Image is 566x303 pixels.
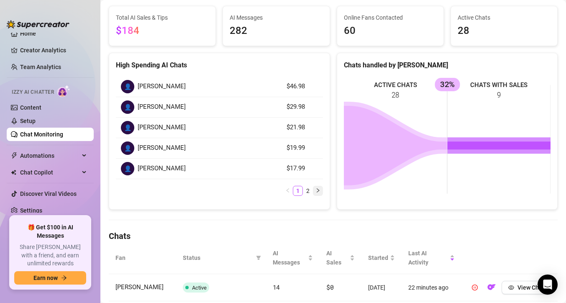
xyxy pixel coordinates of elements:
[20,190,77,197] a: Discover Viral Videos
[121,100,134,114] div: 👤
[266,242,320,274] th: AI Messages
[326,249,348,267] span: AI Sales
[485,286,498,293] a: OF
[326,283,333,291] span: $0
[487,283,496,291] img: OF
[183,253,253,262] span: Status
[287,123,318,133] article: $21.98
[538,275,558,295] div: Open Intercom Messenger
[273,283,280,291] span: 14
[20,30,36,37] a: Home
[402,242,461,274] th: Last AI Activity
[287,82,318,92] article: $46.98
[20,118,36,124] a: Setup
[313,186,323,196] li: Next Page
[14,243,86,268] span: Share [PERSON_NAME] with a friend, and earn unlimited rewards
[287,102,318,112] article: $29.98
[61,275,67,281] span: arrow-right
[361,242,402,274] th: Started
[14,271,86,285] button: Earn nowarrow-right
[138,82,186,92] span: [PERSON_NAME]
[109,230,558,242] h4: Chats
[230,23,323,39] span: 282
[458,23,551,39] span: 28
[273,249,307,267] span: AI Messages
[313,186,323,196] button: right
[138,102,186,112] span: [PERSON_NAME]
[287,143,318,153] article: $19.99
[12,88,54,96] span: Izzy AI Chatter
[20,104,41,111] a: Content
[402,274,461,301] td: 22 minutes ago
[485,281,498,294] button: OF
[7,20,69,28] img: logo-BBDzfeDw.svg
[121,80,134,93] div: 👤
[115,283,164,291] span: [PERSON_NAME]
[116,60,323,70] div: High Spending AI Chats
[472,285,478,290] span: pause-circle
[14,223,86,240] span: 🎁 Get $100 in AI Messages
[138,143,186,153] span: [PERSON_NAME]
[121,162,134,175] div: 👤
[517,284,544,291] span: View Chat
[502,281,551,294] button: View Chat
[320,242,361,274] th: AI Sales
[11,169,16,175] img: Chat Copilot
[254,252,263,264] span: filter
[408,249,448,267] span: Last AI Activity
[57,85,70,97] img: AI Chatter
[303,186,312,195] a: 2
[293,186,302,195] a: 1
[303,186,313,196] li: 2
[315,188,320,193] span: right
[33,275,58,281] span: Earn now
[20,207,42,214] a: Settings
[20,149,79,162] span: Automations
[192,285,207,291] span: Active
[20,131,63,138] a: Chat Monitoring
[283,186,293,196] li: Previous Page
[508,285,514,290] span: eye
[121,141,134,155] div: 👤
[283,186,293,196] button: left
[293,186,303,196] li: 1
[116,25,139,36] span: $184
[230,13,323,22] span: AI Messages
[121,121,134,134] div: 👤
[458,13,551,22] span: Active Chats
[361,274,402,301] td: [DATE]
[285,188,290,193] span: left
[344,23,437,39] span: 60
[344,60,551,70] div: Chats handled by [PERSON_NAME]
[138,123,186,133] span: [PERSON_NAME]
[11,152,18,159] span: thunderbolt
[109,242,176,274] th: Fan
[116,13,209,22] span: Total AI Sales & Tips
[344,13,437,22] span: Online Fans Contacted
[256,255,261,260] span: filter
[20,166,79,179] span: Chat Copilot
[20,64,61,70] a: Team Analytics
[287,164,318,174] article: $17.99
[368,253,388,262] span: Started
[20,44,87,57] a: Creator Analytics
[138,164,186,174] span: [PERSON_NAME]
